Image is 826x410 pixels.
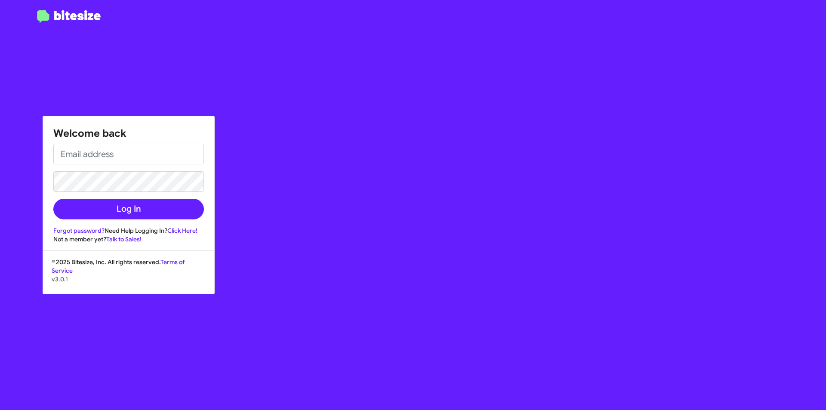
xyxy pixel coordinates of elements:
h1: Welcome back [53,126,204,140]
button: Log In [53,199,204,219]
a: Talk to Sales! [106,235,142,243]
p: v3.0.1 [52,275,206,284]
div: © 2025 Bitesize, Inc. All rights reserved. [43,258,214,294]
div: Need Help Logging In? [53,226,204,235]
input: Email address [53,144,204,164]
div: Not a member yet? [53,235,204,244]
a: Click Here! [167,227,197,234]
a: Forgot password? [53,227,105,234]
